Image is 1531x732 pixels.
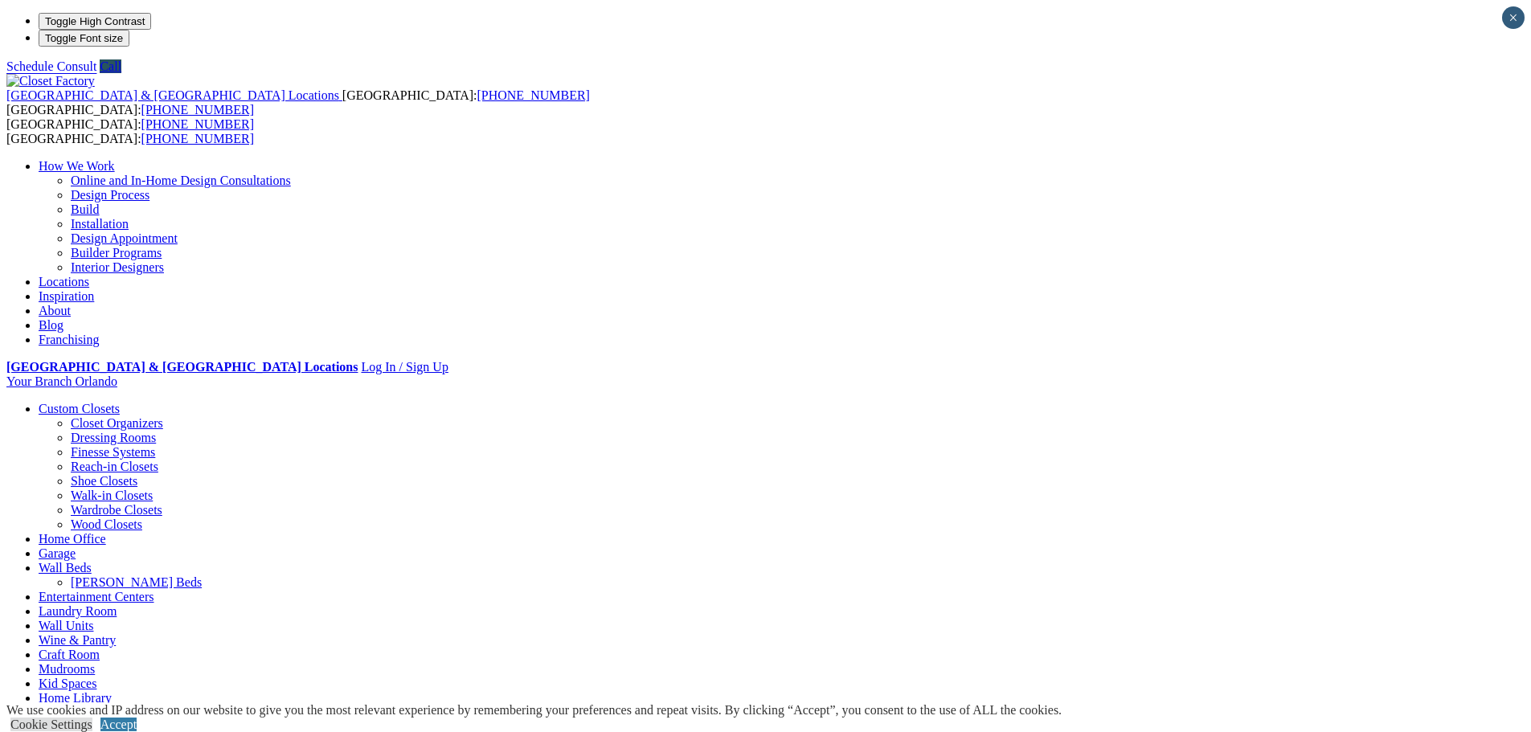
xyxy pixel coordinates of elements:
a: Franchising [39,333,100,346]
a: Online and In-Home Design Consultations [71,174,291,187]
a: Accept [100,718,137,731]
a: Home Library [39,691,112,705]
span: Orlando [75,374,117,388]
a: Your Branch Orlando [6,374,117,388]
a: Installation [71,217,129,231]
a: Kid Spaces [39,677,96,690]
a: Interior Designers [71,260,164,274]
button: Toggle High Contrast [39,13,151,30]
button: Toggle Font size [39,30,129,47]
span: [GEOGRAPHIC_DATA]: [GEOGRAPHIC_DATA]: [6,117,254,145]
a: Craft Room [39,648,100,661]
div: We use cookies and IP address on our website to give you the most relevant experience by remember... [6,703,1062,718]
a: [PHONE_NUMBER] [141,103,254,117]
a: [GEOGRAPHIC_DATA] & [GEOGRAPHIC_DATA] Locations [6,88,342,102]
a: Wall Units [39,619,93,632]
a: Locations [39,275,89,288]
a: [PHONE_NUMBER] [141,132,254,145]
a: Wall Beds [39,561,92,575]
button: Close [1502,6,1525,29]
a: Entertainment Centers [39,590,154,603]
span: Toggle Font size [45,32,123,44]
span: Toggle High Contrast [45,15,145,27]
a: Log In / Sign Up [361,360,448,374]
span: [GEOGRAPHIC_DATA]: [GEOGRAPHIC_DATA]: [6,88,590,117]
a: Closet Organizers [71,416,163,430]
a: About [39,304,71,317]
a: Cookie Settings [10,718,92,731]
img: Closet Factory [6,74,95,88]
a: Wine & Pantry [39,633,116,647]
a: Build [71,202,100,216]
a: [PERSON_NAME] Beds [71,575,202,589]
a: Blog [39,318,63,332]
span: Your Branch [6,374,72,388]
a: Mudrooms [39,662,95,676]
a: Schedule Consult [6,59,96,73]
a: Design Appointment [71,231,178,245]
a: Design Process [71,188,149,202]
a: [PHONE_NUMBER] [477,88,589,102]
a: Wood Closets [71,517,142,531]
a: [GEOGRAPHIC_DATA] & [GEOGRAPHIC_DATA] Locations [6,360,358,374]
a: Builder Programs [71,246,162,260]
a: Call [100,59,121,73]
a: Dressing Rooms [71,431,156,444]
a: Inspiration [39,289,94,303]
a: Garage [39,546,76,560]
a: Finesse Systems [71,445,155,459]
a: Custom Closets [39,402,120,415]
a: Wardrobe Closets [71,503,162,517]
a: Home Office [39,532,106,546]
a: Reach-in Closets [71,460,158,473]
a: [PHONE_NUMBER] [141,117,254,131]
a: Laundry Room [39,604,117,618]
a: How We Work [39,159,115,173]
a: Walk-in Closets [71,489,153,502]
span: [GEOGRAPHIC_DATA] & [GEOGRAPHIC_DATA] Locations [6,88,339,102]
a: Shoe Closets [71,474,137,488]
